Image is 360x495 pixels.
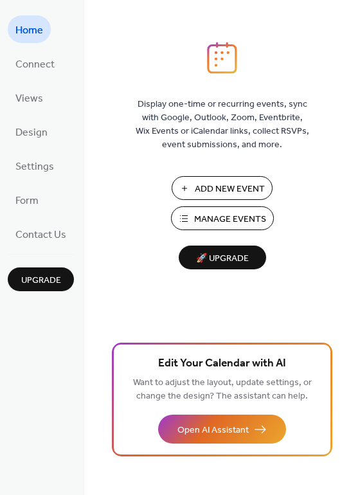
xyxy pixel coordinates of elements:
[15,21,43,40] span: Home
[194,213,266,226] span: Manage Events
[15,89,43,109] span: Views
[15,55,55,75] span: Connect
[8,84,51,111] a: Views
[15,123,48,143] span: Design
[133,374,312,405] span: Want to adjust the layout, update settings, or change the design? The assistant can help.
[171,206,274,230] button: Manage Events
[207,42,237,74] img: logo_icon.svg
[8,118,55,145] a: Design
[15,225,66,245] span: Contact Us
[136,98,309,152] span: Display one-time or recurring events, sync with Google, Outlook, Zoom, Eventbrite, Wix Events or ...
[195,183,265,196] span: Add New Event
[172,176,273,200] button: Add New Event
[8,15,51,43] a: Home
[15,157,54,177] span: Settings
[8,50,62,77] a: Connect
[158,355,286,373] span: Edit Your Calendar with AI
[8,152,62,179] a: Settings
[179,246,266,269] button: 🚀 Upgrade
[8,220,74,248] a: Contact Us
[15,191,39,211] span: Form
[186,250,258,267] span: 🚀 Upgrade
[8,267,74,291] button: Upgrade
[8,186,46,213] a: Form
[177,424,249,437] span: Open AI Assistant
[21,274,61,287] span: Upgrade
[158,415,286,444] button: Open AI Assistant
